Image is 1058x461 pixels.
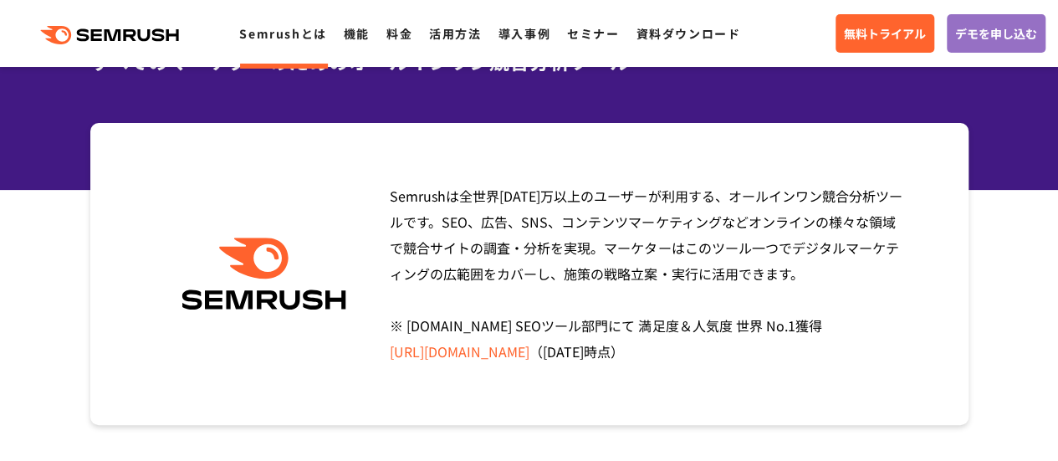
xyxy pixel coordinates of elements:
a: Semrushとは [239,25,326,42]
span: Semrushは全世界[DATE]万以上のユーザーが利用する、オールインワン競合分析ツールです。SEO、広告、SNS、コンテンツマーケティングなどオンラインの様々な領域で競合サイトの調査・分析を... [390,186,902,361]
span: 無料トライアル [844,24,926,43]
a: 導入事例 [498,25,550,42]
a: [URL][DOMAIN_NAME] [390,341,529,361]
a: セミナー [567,25,619,42]
a: 無料トライアル [836,14,934,53]
span: デモを申し込む [955,24,1037,43]
a: 機能 [344,25,370,42]
a: 活用方法 [429,25,481,42]
a: 料金 [386,25,412,42]
img: Semrush [173,238,355,310]
a: デモを申し込む [947,14,1045,53]
a: 資料ダウンロード [636,25,740,42]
